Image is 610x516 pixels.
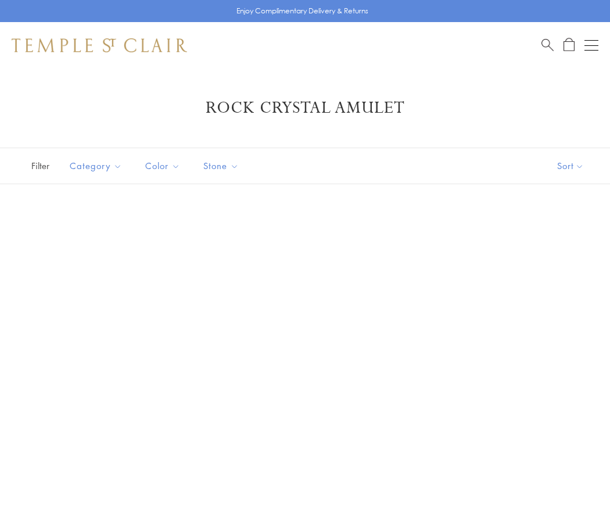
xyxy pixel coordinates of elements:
[139,159,189,173] span: Color
[236,5,368,17] p: Enjoy Complimentary Delivery & Returns
[64,159,131,173] span: Category
[584,38,598,52] button: Open navigation
[137,153,189,179] button: Color
[541,38,554,52] a: Search
[564,38,575,52] a: Open Shopping Bag
[198,159,247,173] span: Stone
[61,153,131,179] button: Category
[531,148,610,184] button: Show sort by
[12,38,187,52] img: Temple St. Clair
[29,98,581,119] h1: Rock Crystal Amulet
[195,153,247,179] button: Stone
